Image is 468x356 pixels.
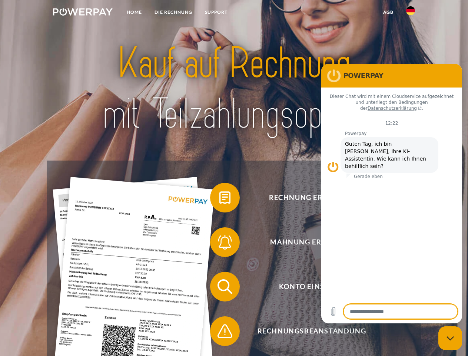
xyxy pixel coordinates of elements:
button: Rechnungsbeanstandung [210,316,403,346]
img: qb_bell.svg [216,233,234,251]
img: logo-powerpay-white.svg [53,8,113,16]
button: Konto einsehen [210,272,403,301]
img: qb_search.svg [216,277,234,296]
a: SUPPORT [199,6,234,19]
img: title-powerpay_de.svg [71,36,397,142]
iframe: Messaging-Fenster [321,64,462,323]
img: de [406,6,415,15]
img: qb_bill.svg [216,188,234,207]
a: Home [120,6,148,19]
a: agb [377,6,400,19]
iframe: Schaltfläche zum Öffnen des Messaging-Fensters; Konversation läuft [438,326,462,350]
button: Rechnung erhalten? [210,183,403,212]
button: Mahnung erhalten? [210,227,403,257]
span: Konto einsehen [221,272,402,301]
a: DIE RECHNUNG [148,6,199,19]
span: Mahnung erhalten? [221,227,402,257]
img: qb_warning.svg [216,322,234,340]
span: Rechnung erhalten? [221,183,402,212]
span: Rechnungsbeanstandung [221,316,402,346]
